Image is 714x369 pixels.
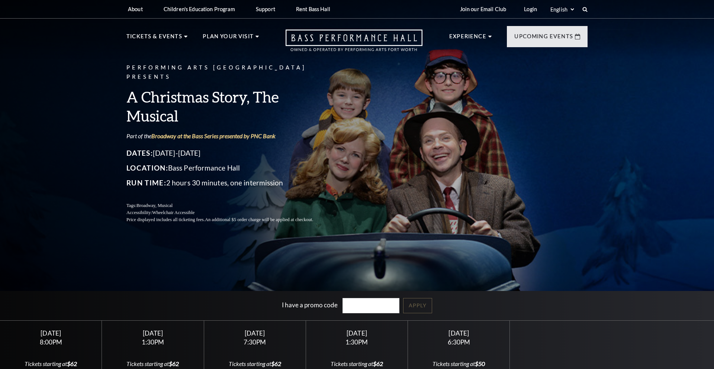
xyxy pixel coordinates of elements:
div: Tickets starting at [417,360,501,368]
div: [DATE] [417,329,501,337]
div: 8:00PM [9,339,93,345]
p: Price displayed includes all ticketing fees. [126,216,331,223]
div: 1:30PM [315,339,399,345]
p: Plan Your Visit [203,32,254,45]
span: $50 [475,360,485,367]
div: Tickets starting at [213,360,297,368]
span: $62 [271,360,281,367]
p: [DATE]-[DATE] [126,147,331,159]
p: About [128,6,143,12]
span: Wheelchair Accessible [152,210,194,215]
a: Broadway at the Bass Series presented by PNC Bank [151,132,276,139]
span: Dates: [126,149,153,157]
span: $62 [169,360,179,367]
span: Broadway, Musical [136,203,173,208]
p: 2 hours 30 minutes, one intermission [126,177,331,189]
div: 1:30PM [111,339,195,345]
p: Upcoming Events [514,32,573,45]
p: Performing Arts [GEOGRAPHIC_DATA] Presents [126,63,331,82]
span: $62 [373,360,383,367]
span: Location: [126,164,168,172]
div: [DATE] [213,329,297,337]
p: Experience [449,32,486,45]
div: [DATE] [315,329,399,337]
div: [DATE] [111,329,195,337]
div: [DATE] [9,329,93,337]
p: Bass Performance Hall [126,162,331,174]
p: Tickets & Events [126,32,182,45]
div: Tickets starting at [9,360,93,368]
p: Support [256,6,275,12]
p: Part of the [126,132,331,140]
p: Children's Education Program [164,6,235,12]
span: $62 [67,360,77,367]
span: Run Time: [126,178,166,187]
span: An additional $5 order charge will be applied at checkout. [205,217,313,222]
label: I have a promo code [282,301,338,308]
div: Tickets starting at [111,360,195,368]
div: Tickets starting at [315,360,399,368]
p: Accessibility: [126,209,331,216]
div: 6:30PM [417,339,501,345]
h3: A Christmas Story, The Musical [126,87,331,125]
p: Tags: [126,202,331,209]
div: 7:30PM [213,339,297,345]
p: Rent Bass Hall [296,6,330,12]
select: Select: [549,6,575,13]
